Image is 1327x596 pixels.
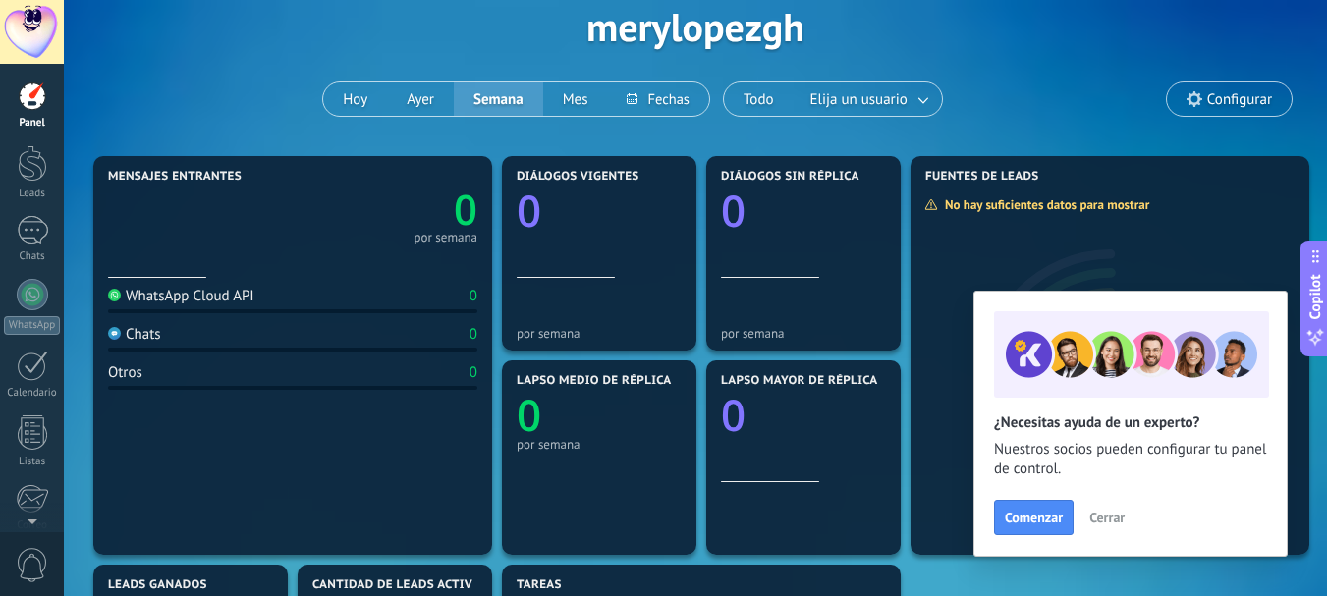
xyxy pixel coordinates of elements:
div: por semana [414,233,477,243]
div: Panel [4,117,61,130]
span: Lapso medio de réplica [517,374,672,388]
div: WhatsApp [4,316,60,335]
div: Chats [4,250,61,263]
img: WhatsApp Cloud API [108,289,121,301]
button: Cerrar [1080,503,1133,532]
span: Leads ganados [108,578,207,592]
div: 0 [470,325,477,344]
div: Listas [4,456,61,468]
div: Leads [4,188,61,200]
div: Calendario [4,387,61,400]
span: Mensajes entrantes [108,170,242,184]
span: Comenzar [1005,511,1063,524]
div: por semana [517,437,682,452]
div: 0 [470,363,477,382]
a: 0 [293,182,477,238]
button: Todo [724,82,794,116]
button: Elija un usuario [794,82,942,116]
span: Cantidad de leads activos [312,578,488,592]
button: Comenzar [994,500,1074,535]
div: por semana [517,326,682,341]
button: Ayer [387,82,454,116]
div: No hay suficientes datos para mostrar [924,196,1163,213]
text: 0 [454,182,477,238]
span: Diálogos sin réplica [721,170,859,184]
span: Configurar [1207,91,1272,108]
span: Cerrar [1089,511,1125,524]
div: WhatsApp Cloud API [108,287,254,305]
text: 0 [721,181,746,240]
span: Fuentes de leads [925,170,1039,184]
span: Diálogos vigentes [517,170,639,184]
button: Fechas [607,82,708,116]
div: Otros [108,363,142,382]
h2: ¿Necesitas ayuda de un experto? [994,413,1267,432]
button: Hoy [323,82,387,116]
span: Tareas [517,578,562,592]
text: 0 [721,385,746,444]
div: Chats [108,325,161,344]
span: Nuestros socios pueden configurar tu panel de control. [994,440,1267,479]
img: Chats [108,327,121,340]
button: Mes [543,82,608,116]
text: 0 [517,181,541,240]
span: Elija un usuario [806,86,912,113]
span: Copilot [1305,274,1325,319]
div: por semana [721,326,886,341]
text: 0 [517,385,541,444]
button: Semana [454,82,543,116]
span: Lapso mayor de réplica [721,374,877,388]
div: 0 [470,287,477,305]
